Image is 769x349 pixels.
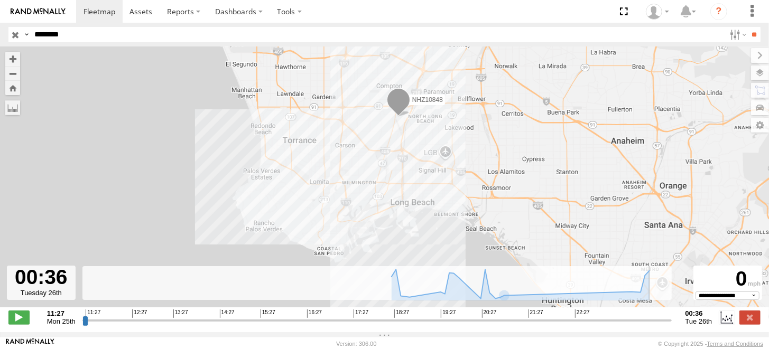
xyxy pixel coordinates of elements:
[412,96,442,103] span: NHZ10848
[726,27,748,42] label: Search Filter Options
[86,309,100,318] span: 11:27
[529,309,543,318] span: 21:27
[710,3,727,20] i: ?
[441,309,456,318] span: 19:27
[5,66,20,81] button: Zoom out
[47,309,76,317] strong: 11:27
[261,309,275,318] span: 15:27
[642,4,673,20] div: Zulema McIntosch
[8,310,30,324] label: Play/Stop
[707,341,763,347] a: Terms and Conditions
[685,309,712,317] strong: 00:36
[739,310,761,324] label: Close
[751,118,769,133] label: Map Settings
[173,309,188,318] span: 13:27
[5,52,20,66] button: Zoom in
[482,309,497,318] span: 20:27
[307,309,322,318] span: 16:27
[336,341,376,347] div: Version: 306.00
[575,309,590,318] span: 22:27
[11,8,66,15] img: rand-logo.svg
[695,267,761,291] div: 0
[5,81,20,95] button: Zoom Home
[354,309,368,318] span: 17:27
[658,341,763,347] div: © Copyright 2025 -
[47,317,76,325] span: Mon 25th Aug 2025
[22,27,31,42] label: Search Query
[220,309,235,318] span: 14:27
[132,309,147,318] span: 12:27
[394,309,409,318] span: 18:27
[685,317,712,325] span: Tue 26th Aug 2025
[6,338,54,349] a: Visit our Website
[5,100,20,115] label: Measure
